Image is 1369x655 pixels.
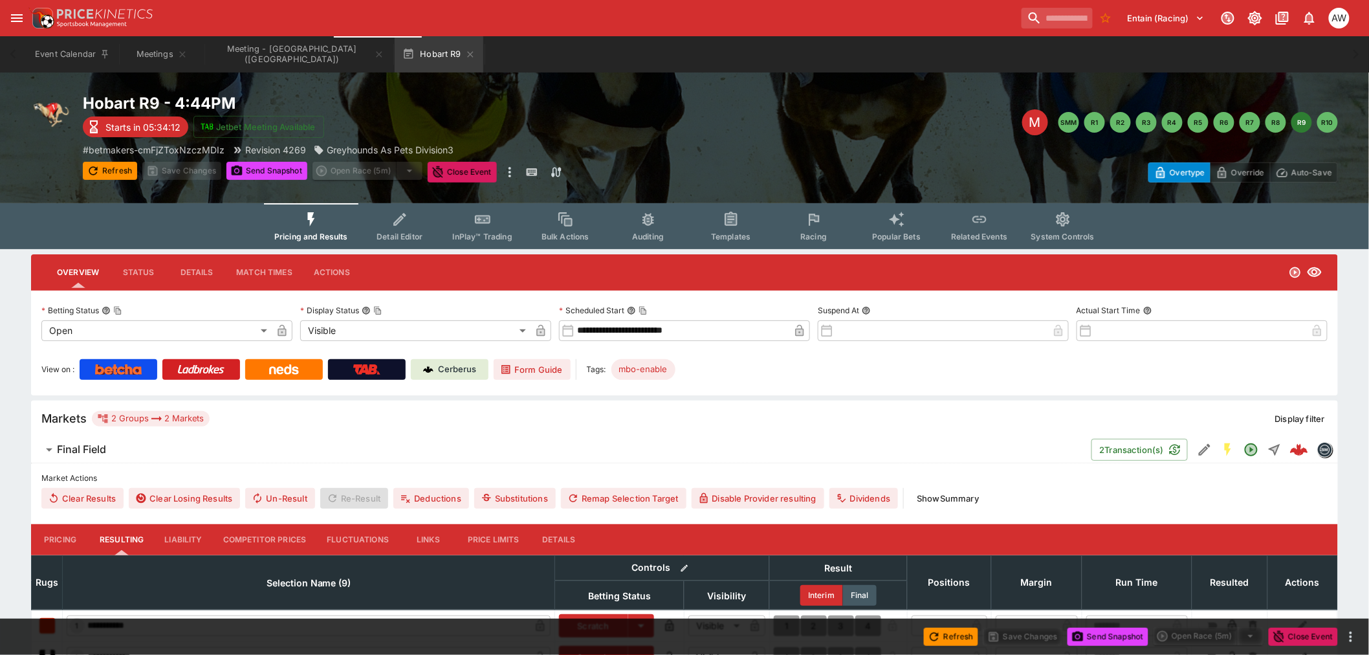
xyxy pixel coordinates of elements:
[457,524,530,555] button: Price Limits
[1291,166,1332,179] p: Auto-Save
[362,306,371,315] button: Display StatusCopy To Clipboard
[559,305,624,316] p: Scheduled Start
[1143,306,1152,315] button: Actual Start Time
[1240,112,1260,133] button: R7
[1058,112,1338,133] nav: pagination navigation
[1091,439,1188,461] button: 2Transaction(s)
[1269,628,1338,646] button: Close Event
[95,364,142,375] img: Betcha
[316,524,399,555] button: Fluctuations
[393,488,469,509] button: Deductions
[561,488,686,509] button: Remap Selection Target
[252,575,366,591] span: Selection Name (9)
[1289,266,1302,279] svg: Open
[193,116,324,138] button: Jetbet Meeting Available
[862,306,871,315] button: Suspend At
[774,616,800,636] button: 1
[439,363,477,376] p: Cerberus
[559,614,628,638] button: Scratch
[1120,8,1212,28] button: Select Tenant
[41,359,74,380] label: View on :
[327,143,454,157] p: Greyhounds As Pets Division3
[1188,112,1209,133] button: R5
[41,305,99,316] p: Betting Status
[83,93,710,113] h2: Copy To Clipboard
[314,143,454,157] div: Greyhounds As Pets Division3
[373,306,382,315] button: Copy To Clipboard
[991,555,1082,610] th: Margin
[303,257,361,288] button: Actions
[1265,112,1286,133] button: R8
[542,232,589,241] span: Bulk Actions
[264,203,1105,249] div: Event type filters
[245,488,314,509] button: Un-Result
[269,364,298,375] img: Neds
[1031,232,1095,241] span: System Controls
[1286,437,1312,463] a: f2a7e5ab-6fdb-4185-8eac-93884cf7cab6
[31,93,72,135] img: greyhound_racing.png
[611,359,675,380] div: Betting Target: cerberus
[1214,112,1234,133] button: R6
[818,305,859,316] p: Suspend At
[574,588,665,604] span: Betting Status
[800,232,827,241] span: Racing
[909,488,987,509] button: ShowSummary
[1082,555,1192,610] th: Run Time
[83,143,225,157] p: Copy To Clipboard
[129,488,240,509] button: Clear Losing Results
[1154,627,1264,645] div: split button
[411,359,488,380] a: Cerberus
[1148,162,1338,183] div: Start From
[872,232,921,241] span: Popular Bets
[1110,112,1131,133] button: R2
[711,232,750,241] span: Templates
[41,411,87,426] h5: Markets
[1136,112,1157,133] button: R3
[1084,112,1105,133] button: R1
[1298,6,1321,30] button: Notifications
[353,364,380,375] img: TabNZ
[28,5,54,31] img: PriceKinetics Logo
[27,36,118,72] button: Event Calendar
[855,616,881,636] button: 4
[31,524,89,555] button: Pricing
[31,437,1091,463] button: Final Field
[676,560,693,577] button: Bulk edit
[399,524,457,555] button: Links
[300,305,359,316] p: Display Status
[213,524,317,555] button: Competitor Prices
[154,524,212,555] button: Liability
[1318,443,1332,457] img: betmakers
[693,588,760,604] span: Visibility
[201,120,214,133] img: jetbet-logo.svg
[57,443,106,456] h6: Final Field
[1307,265,1322,280] svg: Visible
[1231,166,1264,179] p: Override
[57,21,127,27] img: Sportsbook Management
[395,36,483,72] button: Hobart R9
[120,36,203,72] button: Meetings
[300,320,531,341] div: Visible
[502,162,518,183] button: more
[177,364,225,375] img: Ladbrokes
[907,555,991,610] th: Positions
[1210,162,1270,183] button: Override
[113,306,122,315] button: Copy To Clipboard
[843,585,877,606] button: Final
[1271,6,1294,30] button: Documentation
[1077,305,1141,316] p: Actual Start Time
[1317,112,1338,133] button: R10
[83,162,137,180] button: Refresh
[829,488,898,509] button: Dividends
[168,257,226,288] button: Details
[494,359,571,380] a: Form Guide
[226,162,307,180] button: Send Snapshot
[105,120,181,134] p: Starts in 05:34:12
[801,616,827,636] button: 2
[57,9,153,19] img: PriceKinetics
[1290,441,1308,459] div: f2a7e5ab-6fdb-4185-8eac-93884cf7cab6
[1317,442,1333,458] div: betmakers
[274,232,348,241] span: Pricing and Results
[226,257,303,288] button: Match Times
